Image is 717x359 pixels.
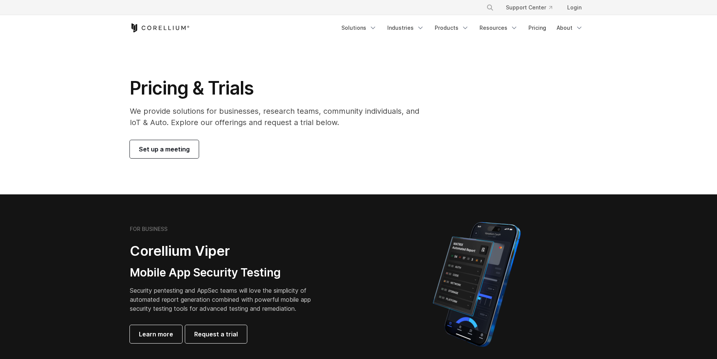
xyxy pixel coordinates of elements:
h1: Pricing & Trials [130,77,430,99]
a: About [552,21,588,35]
img: Corellium MATRIX automated report on iPhone showing app vulnerability test results across securit... [420,218,533,350]
a: Set up a meeting [130,140,199,158]
h2: Corellium Viper [130,243,323,260]
span: Learn more [139,330,173,339]
p: Security pentesting and AppSec teams will love the simplicity of automated report generation comb... [130,286,323,313]
p: We provide solutions for businesses, research teams, community individuals, and IoT & Auto. Explo... [130,105,430,128]
span: Request a trial [194,330,238,339]
span: Set up a meeting [139,145,190,154]
a: Resources [475,21,522,35]
button: Search [483,1,497,14]
a: Products [430,21,473,35]
div: Navigation Menu [477,1,588,14]
a: Support Center [500,1,558,14]
a: Industries [383,21,429,35]
a: Learn more [130,325,182,343]
div: Navigation Menu [337,21,588,35]
a: Request a trial [185,325,247,343]
a: Login [561,1,588,14]
h3: Mobile App Security Testing [130,266,323,280]
a: Corellium Home [130,23,190,32]
a: Solutions [337,21,381,35]
a: Pricing [524,21,551,35]
h6: FOR BUSINESS [130,226,167,232]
